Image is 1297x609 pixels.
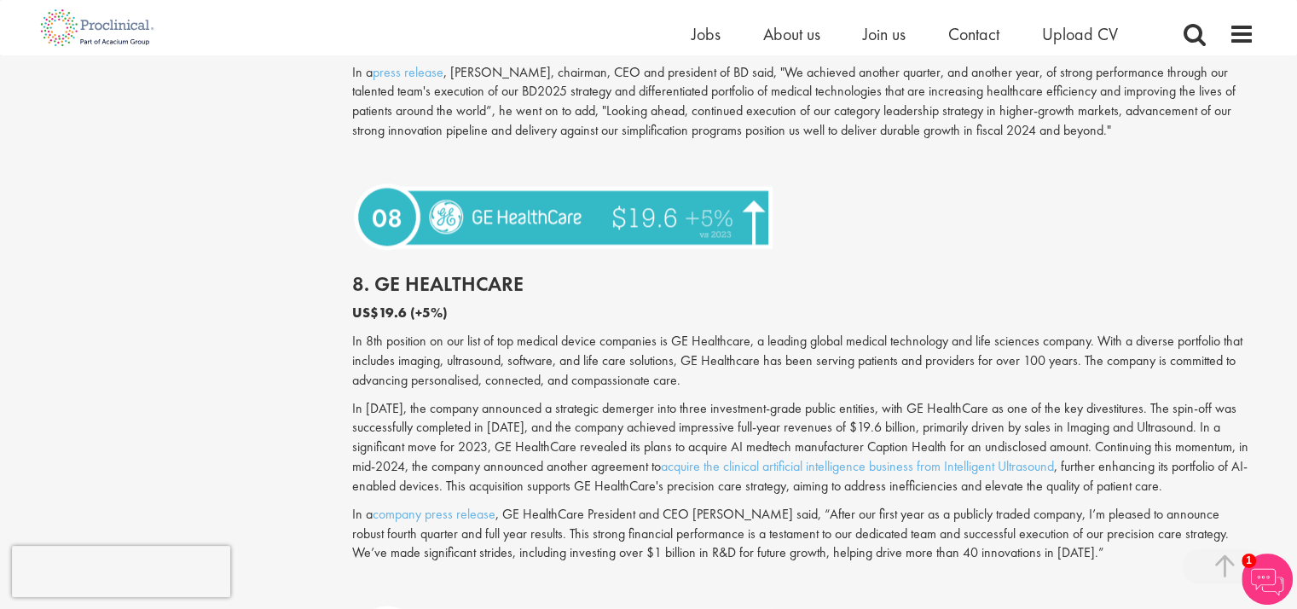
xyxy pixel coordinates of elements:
[352,332,1254,391] p: In 8th position on our list of top medical device companies is GE Healthcare, a leading global me...
[352,304,448,322] b: US$19.6 (+5%)
[352,273,1254,295] h2: 8. GE HealthCare
[1242,554,1293,605] img: Chatbot
[661,457,1054,475] a: acquire the clinical artificial intelligence business from Intelligent Ultrasound
[948,23,999,45] a: Contact
[763,23,820,45] a: About us
[352,63,1254,141] p: In a , [PERSON_NAME], chairman, CEO and president of BD said, "We achieved another quarter, and a...
[863,23,906,45] a: Join us
[692,23,721,45] a: Jobs
[373,63,443,81] a: press release
[373,505,495,523] a: company press release
[352,505,1254,564] p: In a , GE HealthCare President and CEO [PERSON_NAME] said, “After our first year as a publicly tr...
[1242,554,1256,568] span: 1
[352,399,1254,496] p: In [DATE], the company announced a strategic demerger into three investment-grade public entities...
[1042,23,1118,45] a: Upload CV
[12,546,230,597] iframe: reCAPTCHA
